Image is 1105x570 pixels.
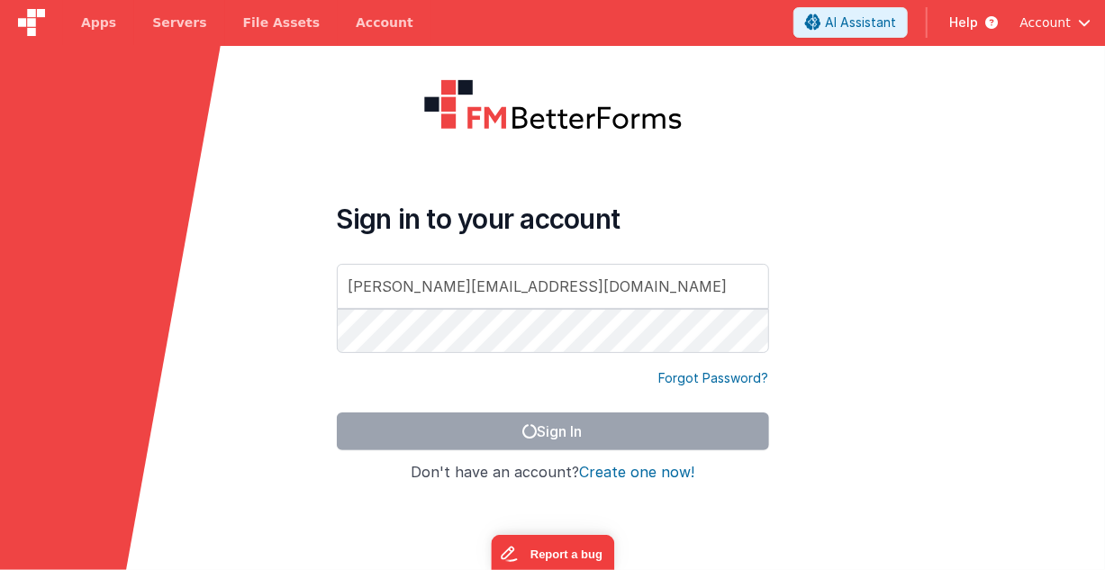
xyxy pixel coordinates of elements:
button: AI Assistant [793,7,908,38]
a: Forgot Password? [659,369,769,387]
span: Servers [152,14,206,32]
span: AI Assistant [825,14,896,32]
span: File Assets [243,14,321,32]
span: Apps [81,14,116,32]
button: Account [1019,14,1091,32]
button: Sign In [337,412,769,450]
span: Account [1019,14,1071,32]
button: Create one now! [579,465,694,481]
h4: Don't have an account? [337,465,769,481]
span: Help [949,14,978,32]
input: Email Address [337,264,769,309]
h4: Sign in to your account [337,203,769,235]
